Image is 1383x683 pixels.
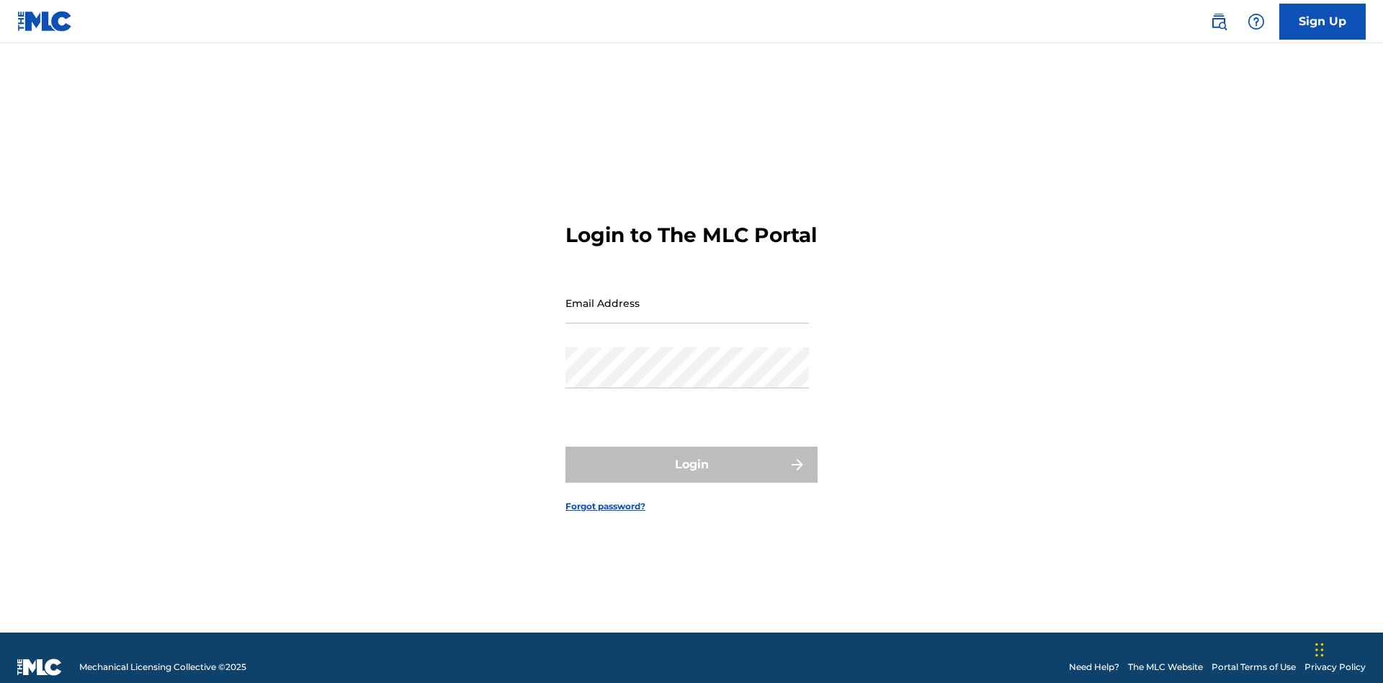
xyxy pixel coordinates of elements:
a: Privacy Policy [1304,661,1366,674]
img: help [1248,13,1265,30]
span: Mechanical Licensing Collective © 2025 [79,661,246,674]
img: MLC Logo [17,11,73,32]
div: Drag [1315,628,1324,671]
img: logo [17,659,62,676]
a: Forgot password? [565,500,645,513]
a: The MLC Website [1128,661,1203,674]
a: Portal Terms of Use [1212,661,1296,674]
img: search [1210,13,1227,30]
iframe: Chat Widget [1311,614,1383,683]
h3: Login to The MLC Portal [565,223,817,248]
a: Sign Up [1279,4,1366,40]
a: Public Search [1204,7,1233,36]
a: Need Help? [1069,661,1119,674]
div: Help [1242,7,1271,36]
